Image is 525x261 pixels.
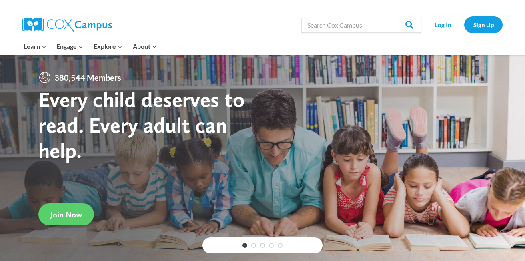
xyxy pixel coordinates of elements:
[425,16,503,33] nav: Secondary Navigation
[425,16,460,33] a: Log In
[133,41,157,52] span: About
[51,71,124,84] span: 380,544 Members
[38,203,94,225] a: Join Now
[278,243,283,248] a: 5
[22,18,112,32] img: Cox Campus
[464,16,503,33] a: Sign Up
[38,86,245,163] strong: Every child deserves to read. Every adult can help.
[251,243,256,248] a: 2
[56,41,83,52] span: Engage
[18,38,162,55] nav: Primary Navigation
[269,243,274,248] a: 4
[242,243,247,248] a: 1
[301,17,421,33] input: Search Cox Campus
[94,41,122,52] span: Explore
[260,243,265,248] a: 3
[50,210,82,219] span: Join Now
[24,41,46,52] span: Learn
